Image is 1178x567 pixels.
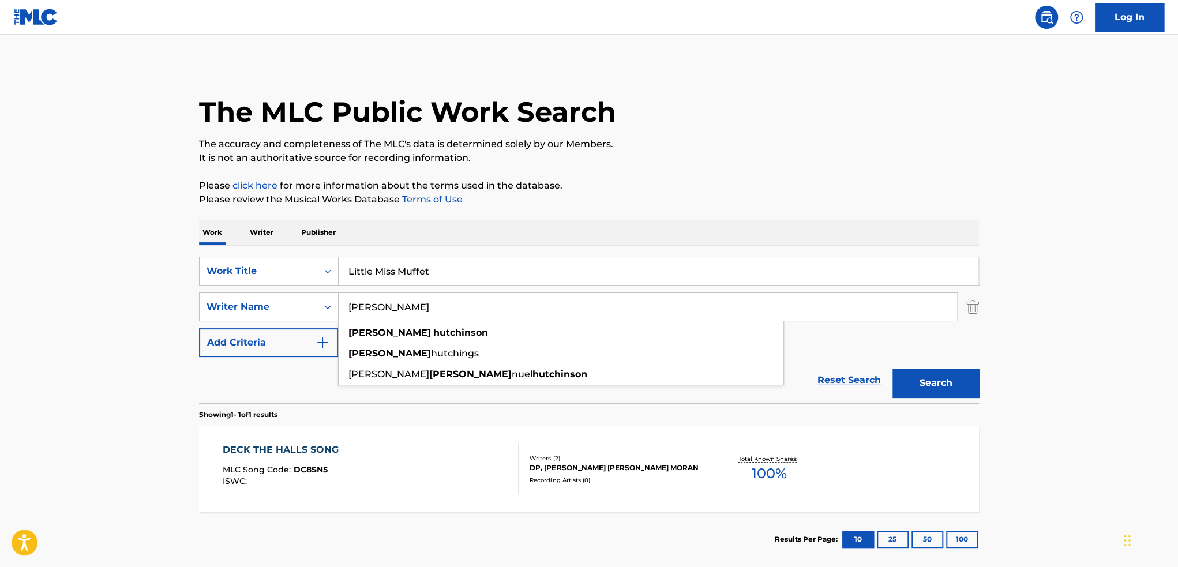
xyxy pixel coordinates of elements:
img: help [1070,10,1083,24]
strong: [PERSON_NAME] [348,327,431,338]
p: The accuracy and completeness of The MLC's data is determined solely by our Members. [199,137,979,151]
div: Writers ( 2 ) [530,454,704,463]
p: Results Per Page: [775,534,841,545]
p: Work [199,220,226,245]
span: nuel [512,369,532,380]
span: MLC Song Code : [223,464,294,475]
p: Please for more information about the terms used in the database. [199,179,979,193]
span: ISWC : [223,476,250,486]
strong: hutchinson [433,327,488,338]
div: DECK THE HALLS SONG [223,443,344,457]
button: 50 [911,531,943,548]
strong: [PERSON_NAME] [348,348,431,359]
p: It is not an authoritative source for recording information. [199,151,979,165]
button: Search [892,369,979,397]
span: hutchings [431,348,479,359]
span: [PERSON_NAME] [348,369,429,380]
a: Public Search [1035,6,1058,29]
div: Work Title [207,264,310,278]
strong: hutchinson [532,369,587,380]
div: Drag [1124,523,1131,558]
a: Terms of Use [400,194,463,205]
div: Help [1065,6,1088,29]
p: Please review the Musical Works Database [199,193,979,206]
p: Writer [246,220,277,245]
button: 100 [946,531,978,548]
a: DECK THE HALLS SONGMLC Song Code:DC8SN5ISWC:Writers (2)DP, [PERSON_NAME] [PERSON_NAME] MORANRecor... [199,426,979,512]
strong: [PERSON_NAME] [429,369,512,380]
button: 10 [842,531,874,548]
img: search [1040,10,1053,24]
img: 9d2ae6d4665cec9f34b9.svg [316,336,329,350]
a: Reset Search [812,367,887,393]
button: 25 [877,531,909,548]
img: Delete Criterion [966,292,979,321]
p: Showing 1 - 1 of 1 results [199,410,277,420]
div: Writer Name [207,300,310,314]
iframe: Chat Widget [1120,512,1178,567]
div: DP, [PERSON_NAME] [PERSON_NAME] MORAN [530,463,704,473]
form: Search Form [199,257,979,403]
a: click here [232,180,277,191]
img: MLC Logo [14,9,58,25]
p: Total Known Shares: [738,455,800,463]
a: Log In [1095,3,1164,32]
span: 100 % [751,463,786,484]
button: Add Criteria [199,328,339,357]
p: Publisher [298,220,339,245]
div: Recording Artists ( 0 ) [530,476,704,485]
h1: The MLC Public Work Search [199,95,616,129]
span: DC8SN5 [294,464,328,475]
